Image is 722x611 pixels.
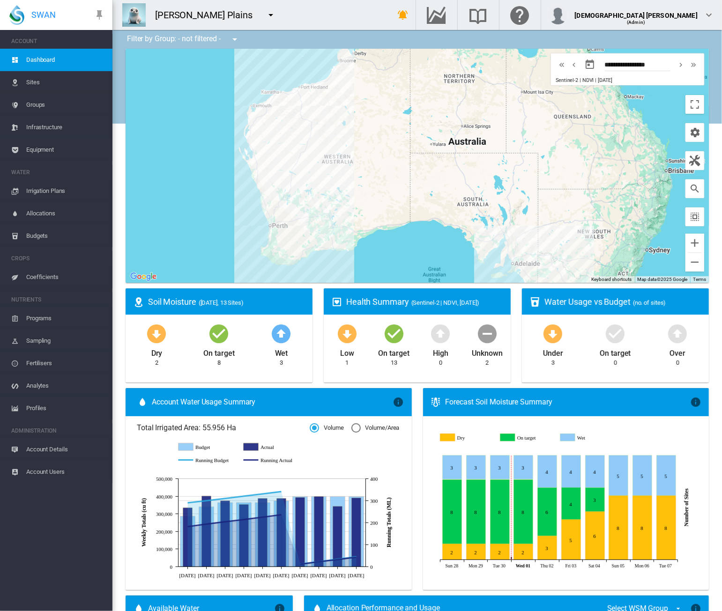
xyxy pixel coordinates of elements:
[351,424,400,433] md-radio-button: Volume/Area
[569,59,579,70] md-icon: icon-chevron-left
[217,573,233,578] tspan: [DATE]
[675,59,687,70] button: icon-chevron-right
[633,299,666,306] span: (no. of sites)
[542,322,564,345] md-icon: icon-arrow-down-bold-circle
[148,296,305,308] div: Soil Moisture
[236,573,252,578] tspan: [DATE]
[656,456,676,496] g: Wet Oct 07, 2025 5
[155,359,158,367] div: 2
[557,59,567,70] md-icon: icon-chevron-double-left
[490,544,509,560] g: Dry Sep 30, 2025 2
[26,438,105,461] span: Account Details
[11,34,105,49] span: ACCOUNT
[156,529,173,534] tspan: 200,000
[676,59,686,70] md-icon: icon-chevron-right
[141,498,147,547] tspan: Weekly Totals (cu ft)
[383,322,405,345] md-icon: icon-checkbox-marked-circle
[398,9,409,21] md-icon: icon-bell-ring
[490,456,509,479] g: Wet Sep 30, 2025 3
[180,516,195,567] g: Budget Jul 29 286,760.66
[26,225,105,247] span: Budgets
[26,352,105,375] span: Fertilisers
[540,563,553,568] tspan: Thu 02
[120,30,247,49] div: Filter by Group: - not filtered -
[26,461,105,483] span: Account Users
[486,359,489,367] div: 2
[609,496,628,560] g: Dry Oct 05, 2025 8
[265,9,276,21] md-icon: icon-menu-down
[676,359,679,367] div: 0
[370,476,378,481] tspan: 400
[670,345,686,359] div: Over
[604,322,626,345] md-icon: icon-checkbox-marked-circle
[270,322,292,345] md-icon: icon-arrow-up-bold-circle
[217,359,221,367] div: 8
[11,292,105,307] span: NUTRIENTS
[137,397,148,408] md-icon: icon-water
[683,488,690,526] tspan: Number of Sites
[386,497,392,547] tspan: Running Totals (ML)
[514,480,533,544] g: On target Oct 01, 2025 8
[122,3,146,27] img: Z
[614,359,617,367] div: 0
[633,456,652,496] g: Wet Oct 06, 2025 5
[26,116,105,139] span: Infrastructure
[26,94,105,116] span: Groups
[592,276,632,283] button: Keyboard shortcuts
[391,359,397,367] div: 13
[11,423,105,438] span: ADMINISTRATION
[429,322,452,345] md-icon: icon-arrow-up-bold-circle
[588,563,600,568] tspan: Sat 04
[442,480,461,544] g: On target Sep 28, 2025 8
[349,496,364,567] g: Budget Sep 30 399,010.35
[26,49,105,71] span: Dashboard
[223,496,227,500] circle: Running Budget Aug 12 310.13
[690,397,701,408] md-icon: icon-information
[689,183,700,194] md-icon: icon-magnify
[370,564,373,569] tspan: 0
[296,497,305,567] g: Actual Sep 9 393,134.98
[279,513,283,516] circle: Running Actual Sep 2 236.1
[9,5,24,25] img: SWAN-Landscape-Logo-Colour-drop.png
[685,207,704,226] button: icon-select-all
[561,456,581,488] g: Wet Oct 03, 2025 4
[556,59,568,70] button: icon-chevron-double-left
[500,434,554,442] g: On target
[611,563,625,568] tspan: Sun 05
[314,496,324,567] g: Actual Sep 16 399,839.65
[26,330,105,352] span: Sampling
[26,266,105,288] span: Coefficients
[514,456,533,479] g: Wet Oct 01, 2025 3
[585,488,604,512] g: On target Oct 04, 2025 3
[659,563,671,568] tspan: Tue 07
[331,296,342,308] md-icon: icon-heart-box-outline
[509,9,531,21] md-icon: Click here for help
[26,375,105,397] span: Analytes
[685,253,704,272] button: Zoom out
[133,296,144,308] md-icon: icon-map-marker-radius
[348,573,365,578] tspan: [DATE]
[229,34,240,45] md-icon: icon-menu-down
[244,456,299,464] g: Running Actual
[26,307,105,330] span: Programs
[565,563,576,568] tspan: Fri 03
[202,496,211,567] g: Actual Aug 5 402,176.03
[687,59,700,70] button: icon-chevron-double-right
[208,322,230,345] md-icon: icon-checkbox-marked-circle
[685,95,704,114] button: Toggle fullscreen view
[183,508,193,567] g: Actual Jul 29 334,872.97
[340,345,354,359] div: Low
[26,202,105,225] span: Allocations
[693,277,706,282] a: Terms
[370,498,378,503] tspan: 300
[156,493,173,499] tspan: 400,000
[11,165,105,180] span: WATER
[292,573,308,578] tspan: [DATE]
[561,487,581,520] g: On target Oct 03, 2025 4
[551,359,555,367] div: 3
[330,496,345,567] g: Budget Sep 23 399,010.35
[656,496,676,560] g: Dry Oct 07, 2025 8
[537,536,557,560] g: Dry Oct 02, 2025 3
[293,496,308,567] g: Budget Sep 9 399,010.35
[425,9,448,21] md-icon: Go to the Data Hub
